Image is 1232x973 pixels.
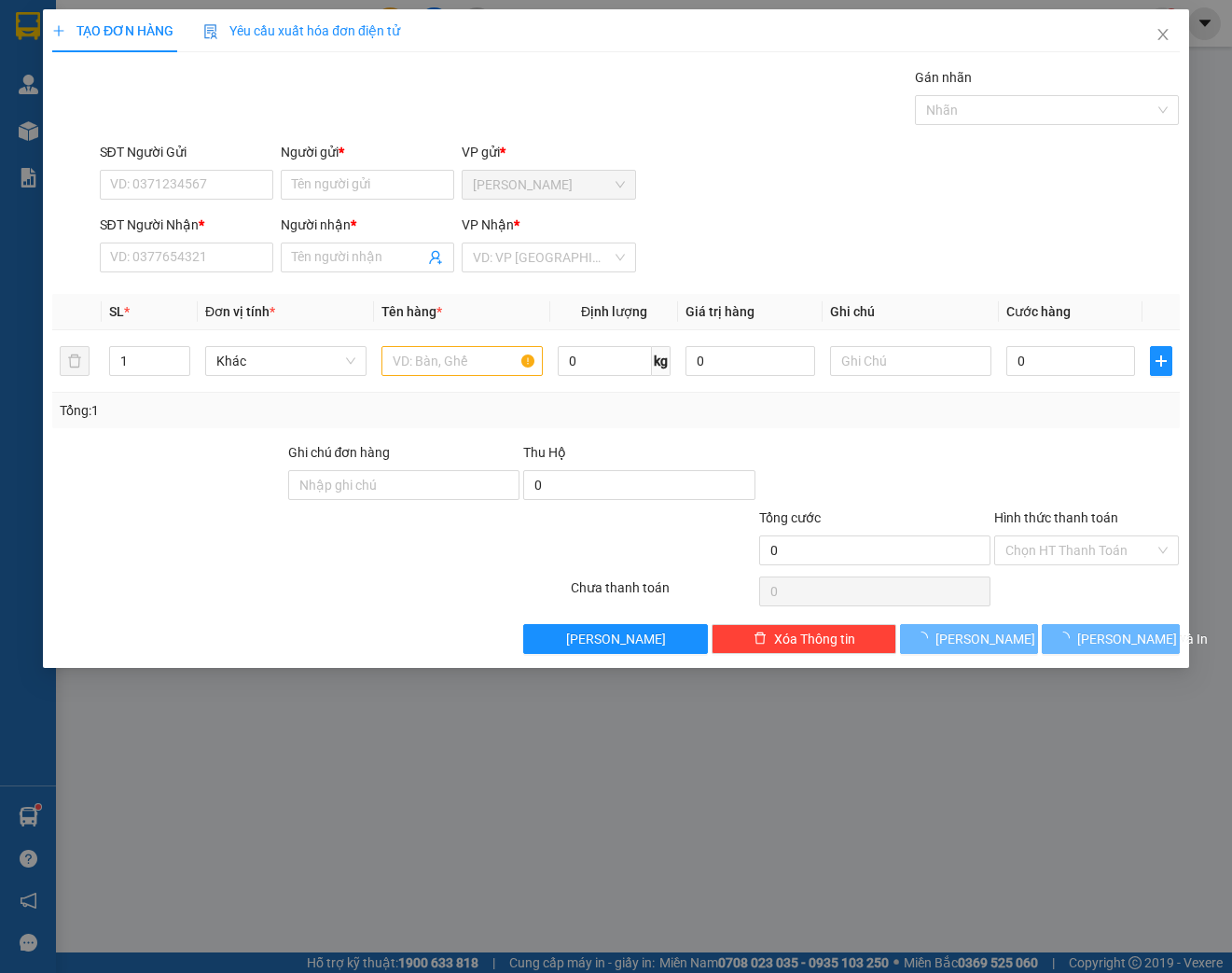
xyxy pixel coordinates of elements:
span: [PERSON_NAME] [936,629,1036,649]
span: Giá trị hàng [686,304,755,319]
button: [PERSON_NAME] [523,624,708,654]
span: close [1156,27,1170,42]
span: plus [1152,354,1171,368]
input: VD: Bàn, Ghế [381,346,543,376]
div: Tổng: 1 [60,400,477,421]
span: Tên hàng [381,304,442,319]
th: Ghi chú [823,294,999,330]
span: Cước hàng [1006,304,1071,319]
div: SĐT Người Gửi [100,142,273,162]
label: Ghi chú đơn hàng [288,445,391,460]
span: kg [653,346,671,376]
span: user-add [428,250,443,265]
span: TẠO ĐƠN HÀNG [52,23,173,38]
span: [PERSON_NAME] và In [1077,629,1208,649]
span: Tổng cước [759,510,821,525]
button: [PERSON_NAME] và In [1042,624,1180,654]
span: delete [754,632,767,646]
span: Diên Khánh [473,171,624,199]
span: loading [1057,632,1077,645]
button: plus [1151,346,1172,376]
button: delete [60,346,90,376]
div: VP gửi [462,142,635,162]
span: SL [109,304,124,319]
input: Ghi chú đơn hàng [288,470,520,500]
span: [PERSON_NAME] [566,629,666,649]
div: Chưa thanh toán [569,577,757,610]
span: Yêu cầu xuất hóa đơn điện tử [203,23,400,38]
span: Định lượng [581,304,647,319]
div: SĐT Người Nhận [100,215,273,235]
span: loading [916,632,936,645]
span: VP Nhận [462,217,514,232]
span: Thu Hộ [523,445,566,460]
button: deleteXóa Thông tin [713,624,897,654]
input: 0 [686,346,816,376]
button: [PERSON_NAME] [901,624,1039,654]
label: Gán nhãn [915,70,972,85]
span: Khác [216,347,355,375]
label: Hình thức thanh toán [995,510,1119,525]
div: Người nhận [281,215,454,235]
span: plus [52,24,65,37]
button: Close [1137,9,1189,62]
img: icon [203,24,218,39]
span: Xóa Thông tin [774,629,855,649]
div: Người gửi [281,142,454,162]
span: Đơn vị tính [205,304,275,319]
input: Ghi Chú [830,346,991,376]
